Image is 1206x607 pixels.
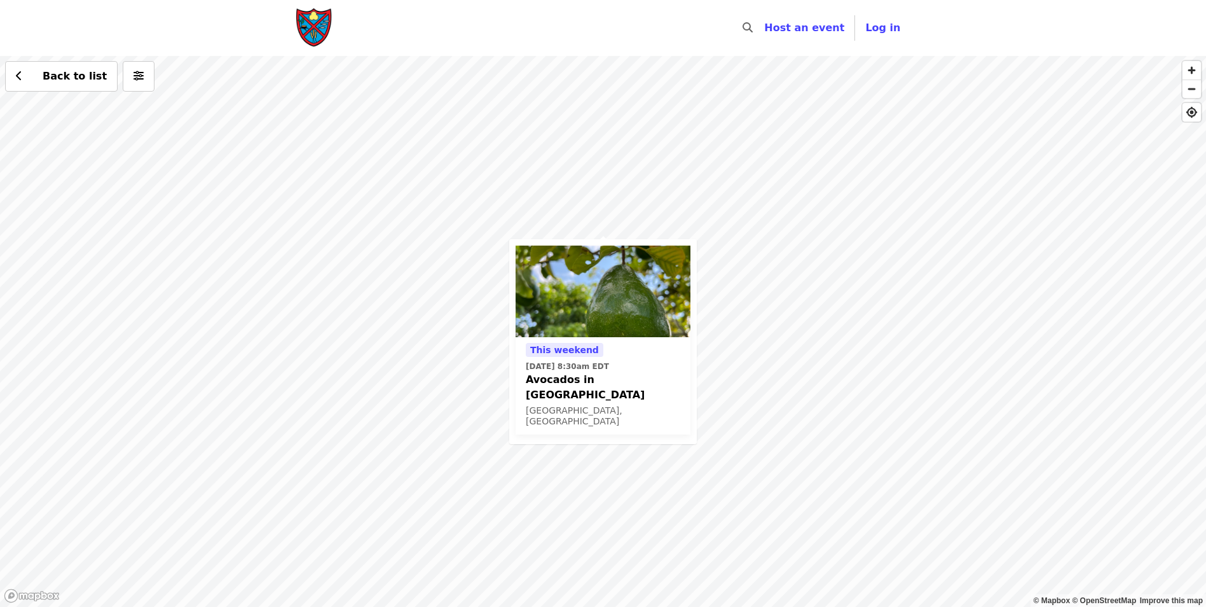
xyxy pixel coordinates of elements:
[1182,61,1201,80] button: Zoom In
[530,345,599,355] span: This weekend
[1034,596,1071,605] a: Mapbox
[43,70,107,82] span: Back to list
[1182,103,1201,122] button: Find My Location
[526,372,680,403] span: Avocados in [GEOGRAPHIC_DATA]
[16,70,22,82] i: chevron-left icon
[516,246,690,435] a: See details for "Avocados in Homestead"
[5,61,118,92] button: Back to list
[1140,596,1203,605] a: Map feedback
[4,589,60,603] a: Mapbox logo
[526,361,609,372] time: [DATE] 8:30am EDT
[764,22,844,34] a: Host an event
[743,22,753,34] i: search icon
[855,15,910,41] button: Log in
[134,70,144,82] i: sliders-h icon
[123,61,154,92] button: More filters (0 selected)
[760,13,771,43] input: Search
[1182,80,1201,98] button: Zoom Out
[1072,596,1136,605] a: OpenStreetMap
[526,405,680,427] div: [GEOGRAPHIC_DATA], [GEOGRAPHIC_DATA]
[296,8,334,48] img: Society of St. Andrew - Home
[516,246,690,337] img: Avocados in Homestead organized by Society of St. Andrew
[865,22,900,34] span: Log in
